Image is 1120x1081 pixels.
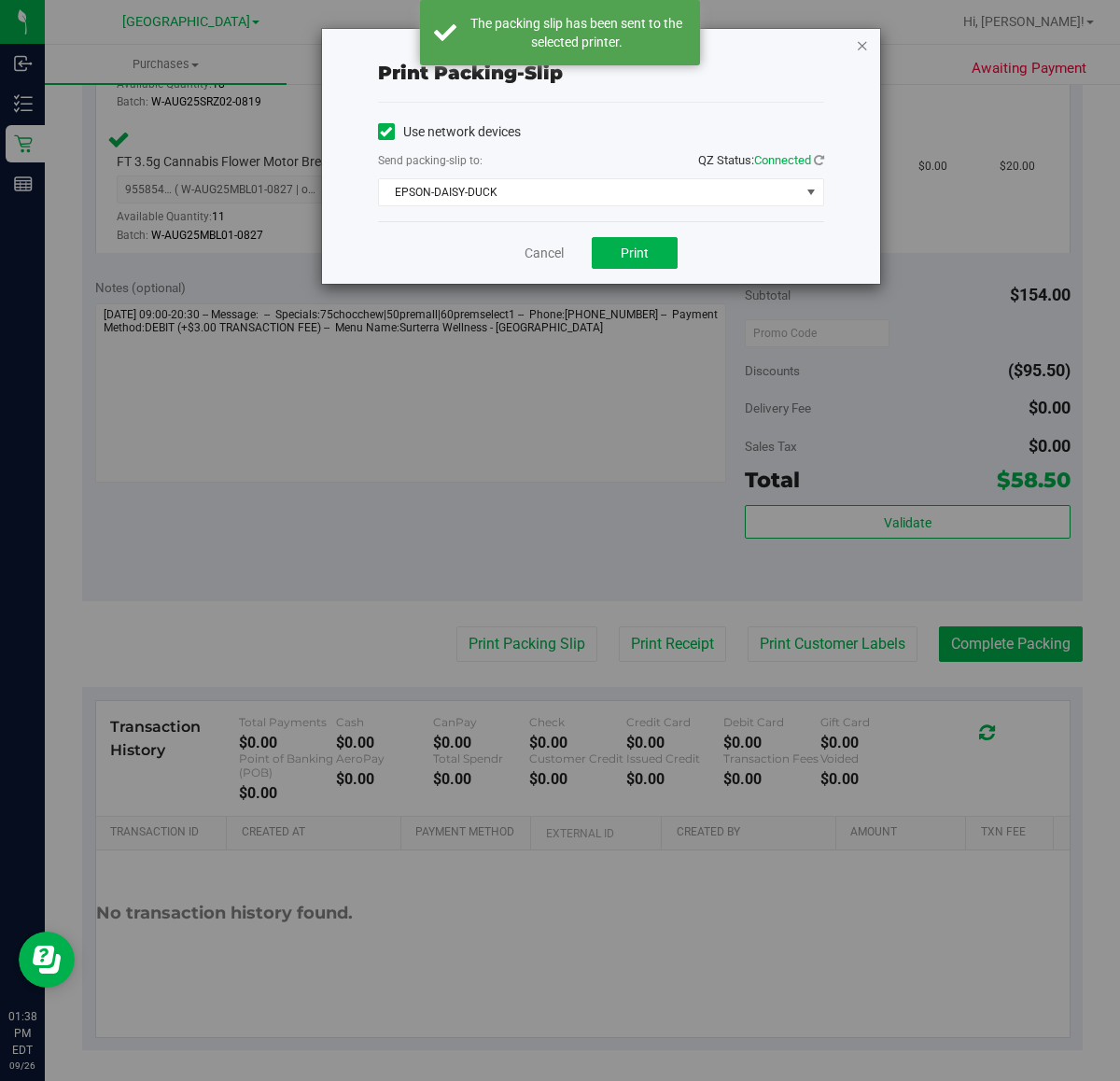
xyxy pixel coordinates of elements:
[19,932,75,988] iframe: Resource center
[378,152,483,169] label: Send packing-slip to:
[378,62,563,84] span: Print packing-slip
[378,122,521,142] label: Use network devices
[467,14,686,51] div: The packing slip has been sent to the selected printer.
[799,179,822,205] span: select
[698,153,824,167] span: QZ Status:
[525,244,564,263] a: Cancel
[592,237,678,269] button: Print
[621,246,649,260] span: Print
[754,153,811,167] span: Connected
[379,179,800,205] span: EPSON-DAISY-DUCK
